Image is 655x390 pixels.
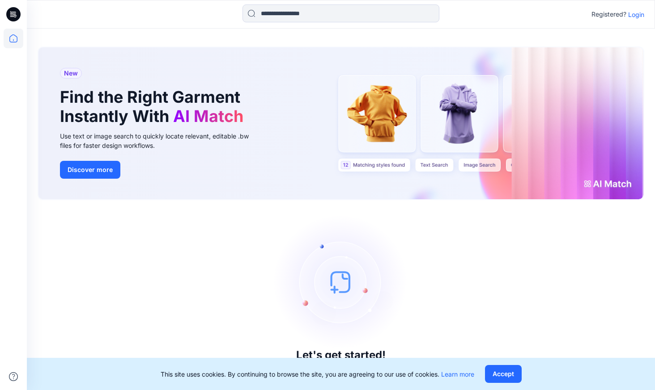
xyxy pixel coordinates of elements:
[60,161,120,179] button: Discover more
[628,10,644,19] p: Login
[64,68,78,79] span: New
[161,369,474,379] p: This site uses cookies. By continuing to browse the site, you are agreeing to our use of cookies.
[60,131,261,150] div: Use text or image search to quickly locate relevant, editable .bw files for faster design workflows.
[485,365,522,383] button: Accept
[274,215,408,349] img: empty-state-image.svg
[60,88,248,126] h1: Find the Right Garment Instantly With
[296,349,386,361] h3: Let's get started!
[441,370,474,378] a: Learn more
[591,9,626,20] p: Registered?
[173,106,243,126] span: AI Match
